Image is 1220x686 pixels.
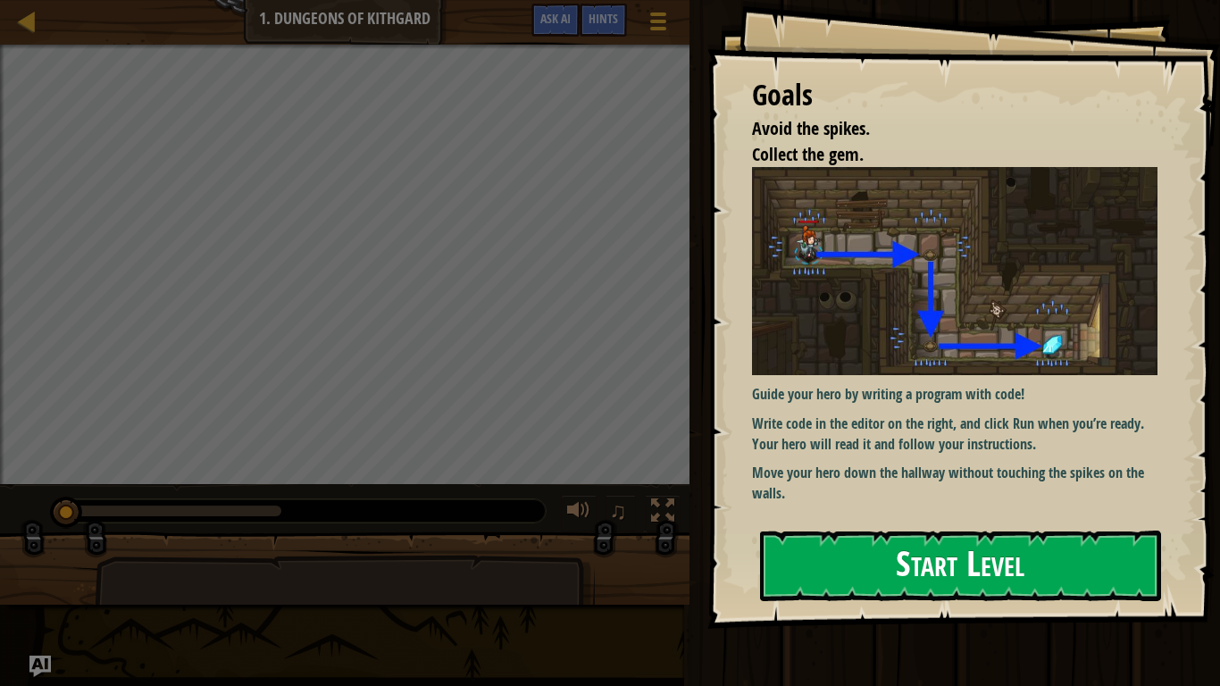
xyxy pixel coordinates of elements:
[760,531,1161,601] button: Start Level
[606,495,636,531] button: ♫
[29,656,51,677] button: Ask AI
[752,414,1157,455] p: Write code in the editor on the right, and click Run when you’re ready. Your hero will read it an...
[609,498,627,524] span: ♫
[636,4,681,46] button: Show game menu
[561,495,597,531] button: Adjust volume
[752,116,870,140] span: Avoid the spikes.
[752,463,1157,504] p: Move your hero down the hallway without touching the spikes on the walls.
[752,75,1157,116] div: Goals
[730,142,1153,168] li: Collect the gem.
[752,142,864,166] span: Collect the gem.
[589,10,618,27] span: Hints
[730,116,1153,142] li: Avoid the spikes.
[540,10,571,27] span: Ask AI
[531,4,580,37] button: Ask AI
[752,167,1157,375] img: Dungeons of kithgard
[752,384,1157,405] p: Guide your hero by writing a program with code!
[645,495,681,531] button: Toggle fullscreen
